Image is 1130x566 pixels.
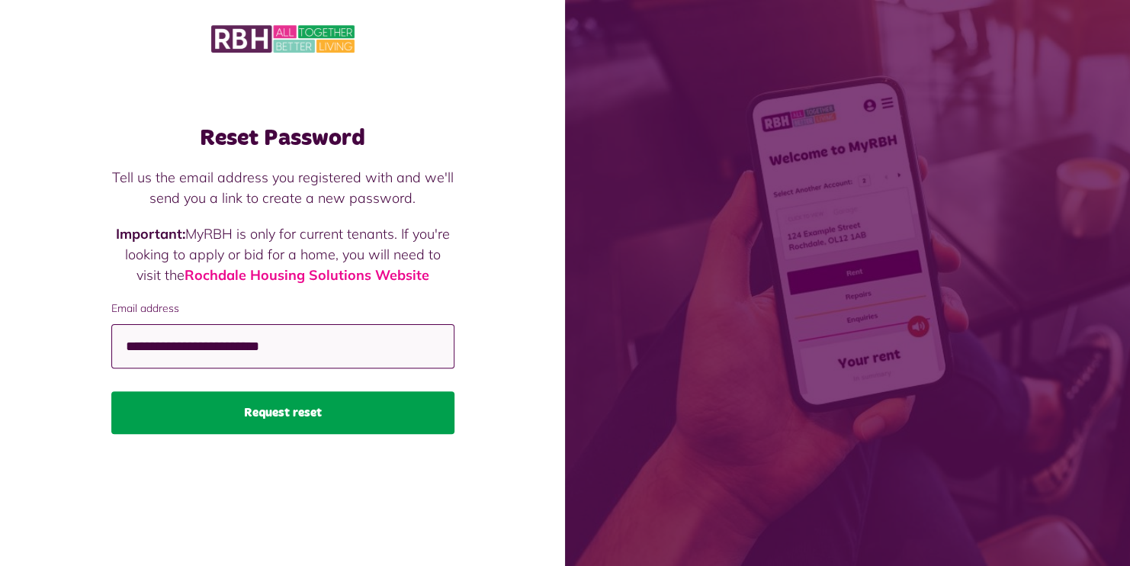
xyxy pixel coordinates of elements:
strong: Important: [116,225,185,243]
label: Email address [111,301,454,317]
button: Request reset [111,391,454,434]
p: MyRBH is only for current tenants. If you're looking to apply or bid for a home, you will need to... [111,224,454,285]
p: Tell us the email address you registered with and we'll send you a link to create a new password. [111,167,454,208]
img: MyRBH [211,23,355,55]
h1: Reset Password [111,124,454,152]
a: Rochdale Housing Solutions Website [185,266,429,284]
